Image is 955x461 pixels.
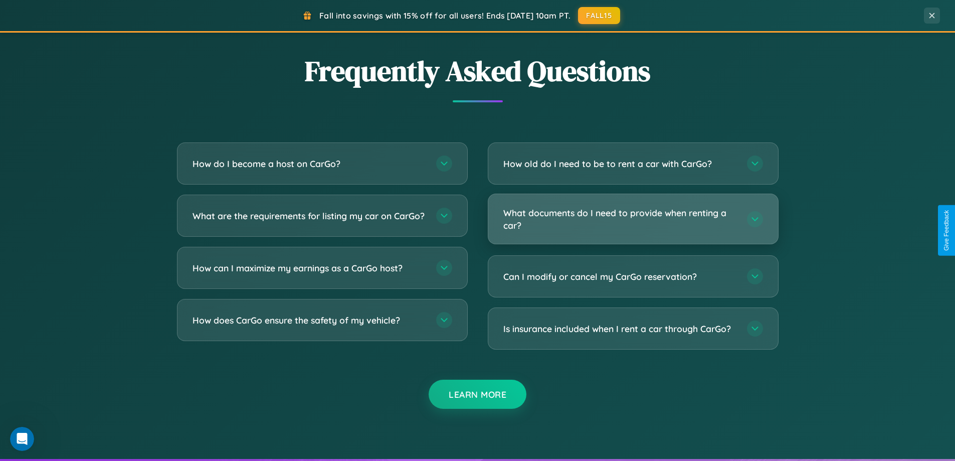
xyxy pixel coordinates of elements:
h3: Can I modify or cancel my CarGo reservation? [503,270,737,283]
h3: How do I become a host on CarGo? [193,158,426,170]
h3: How does CarGo ensure the safety of my vehicle? [193,314,426,327]
span: Fall into savings with 15% off for all users! Ends [DATE] 10am PT. [319,11,570,21]
button: FALL15 [578,7,620,24]
h3: Is insurance included when I rent a car through CarGo? [503,323,737,335]
h3: What documents do I need to provide when renting a car? [503,207,737,231]
iframe: Intercom live chat [10,427,34,451]
h3: How can I maximize my earnings as a CarGo host? [193,262,426,274]
h2: Frequently Asked Questions [177,52,779,90]
div: Give Feedback [943,210,950,251]
h3: How old do I need to be to rent a car with CarGo? [503,158,737,170]
button: Learn More [429,380,526,409]
h3: What are the requirements for listing my car on CarGo? [193,210,426,222]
